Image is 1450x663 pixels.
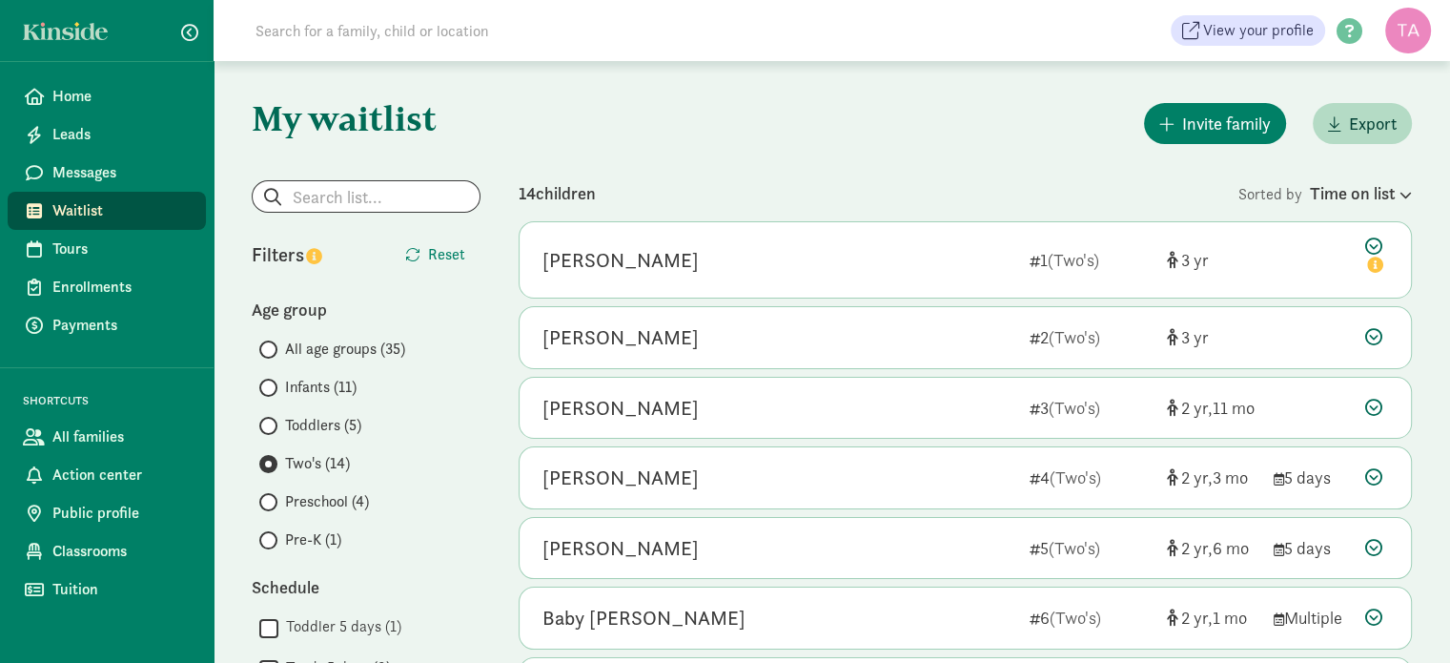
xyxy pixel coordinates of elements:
[1181,466,1213,488] span: 2
[1213,397,1255,419] span: 11
[1030,324,1152,350] div: 2
[253,181,480,212] input: Search list...
[8,532,206,570] a: Classrooms
[1049,537,1100,559] span: (Two's)
[285,414,361,437] span: Toddlers (5)
[52,502,191,525] span: Public profile
[52,314,191,337] span: Payments
[1355,571,1450,663] iframe: Chat Widget
[285,490,369,513] span: Preschool (4)
[1181,607,1213,629] span: 2
[8,570,206,609] a: Tuition
[1213,607,1247,629] span: 1
[1050,607,1101,629] span: (Two's)
[1349,111,1397,136] span: Export
[542,322,699,353] div: Baby Simonson
[1030,465,1152,490] div: 4
[52,123,191,146] span: Leads
[1274,535,1350,561] div: 5 days
[8,154,206,192] a: Messages
[52,276,191,299] span: Enrollments
[1167,605,1258,631] div: [object Object]
[1213,537,1249,559] span: 6
[1167,465,1258,490] div: [object Object]
[1049,326,1100,348] span: (Two's)
[52,425,191,448] span: All families
[52,464,191,487] span: Action center
[1030,247,1152,273] div: 1
[1313,103,1412,144] button: Export
[1274,465,1350,490] div: 5 days
[8,418,206,456] a: All families
[285,528,341,551] span: Pre-K (1)
[542,603,745,633] div: Baby Landes
[8,268,206,306] a: Enrollments
[542,533,699,564] div: Francis Messer
[244,11,779,50] input: Search for a family, child or location
[1203,19,1314,42] span: View your profile
[1310,180,1412,206] div: Time on list
[52,238,191,260] span: Tours
[1167,247,1258,273] div: [object Object]
[1181,326,1209,348] span: 3
[1049,397,1100,419] span: (Two's)
[252,240,366,269] div: Filters
[1048,249,1099,271] span: (Two's)
[52,578,191,601] span: Tuition
[1167,535,1258,561] div: [object Object]
[542,393,699,424] div: Joseph Calderon
[8,192,206,230] a: Waitlist
[285,452,350,475] span: Two's (14)
[1181,397,1213,419] span: 2
[252,574,480,600] div: Schedule
[1238,180,1412,206] div: Sorted by
[285,376,357,399] span: Infants (11)
[278,615,401,638] label: Toddler 5 days (1)
[1182,111,1271,136] span: Invite family
[285,338,405,361] span: All age groups (35)
[52,85,191,108] span: Home
[8,494,206,532] a: Public profile
[1171,15,1325,46] a: View your profile
[1030,395,1152,421] div: 3
[1181,249,1209,271] span: 3
[1213,466,1248,488] span: 3
[1144,103,1286,144] button: Invite family
[8,77,206,115] a: Home
[52,199,191,222] span: Waitlist
[1030,605,1152,631] div: 6
[52,540,191,563] span: Classrooms
[542,463,699,493] div: Brooks Percy
[1274,605,1350,631] div: Multiple
[1050,466,1101,488] span: (Two's)
[1030,535,1152,561] div: 5
[252,99,480,137] h1: My waitlist
[8,230,206,268] a: Tours
[542,245,699,276] div: Baby Smith
[8,115,206,154] a: Leads
[1167,395,1258,421] div: [object Object]
[8,456,206,494] a: Action center
[1181,537,1213,559] span: 2
[1167,324,1258,350] div: [object Object]
[519,180,1238,206] div: 14 children
[428,243,465,266] span: Reset
[390,236,480,274] button: Reset
[8,306,206,344] a: Payments
[252,297,480,322] div: Age group
[52,161,191,184] span: Messages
